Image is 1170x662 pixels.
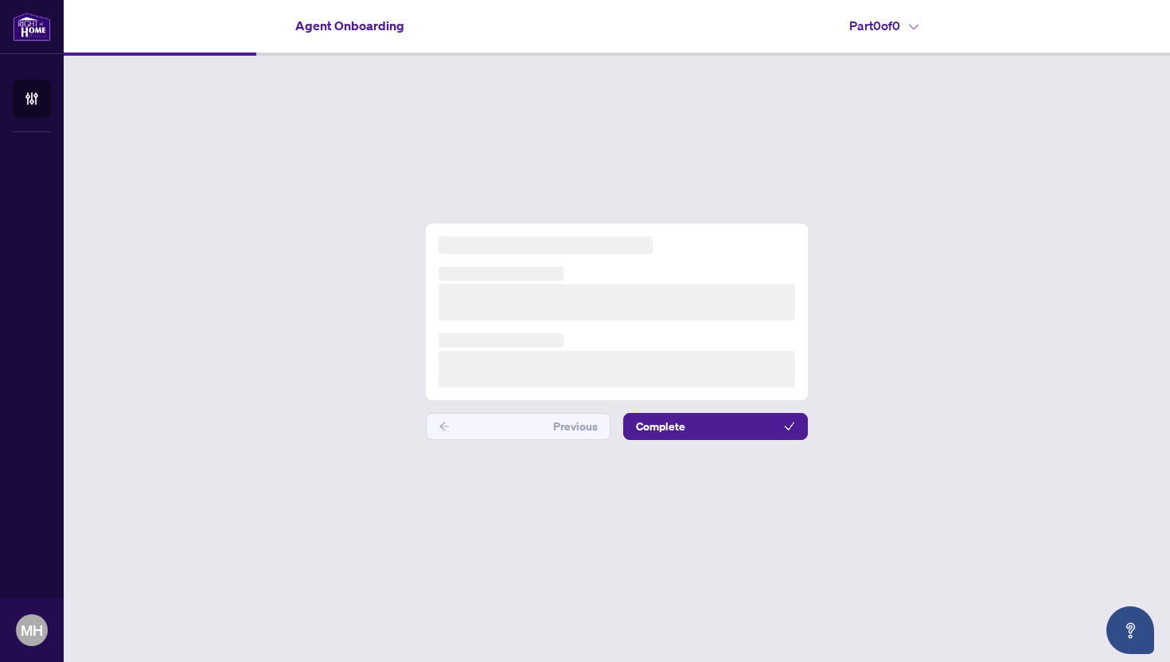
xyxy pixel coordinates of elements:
h4: Agent Onboarding [295,16,404,35]
img: logo [13,12,51,41]
span: Complete [636,414,685,439]
button: Open asap [1106,606,1154,654]
span: check [784,421,795,432]
button: Complete [623,413,808,440]
span: MH [21,619,43,641]
button: Previous [426,413,610,440]
h4: Part 0 of 0 [849,16,918,35]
